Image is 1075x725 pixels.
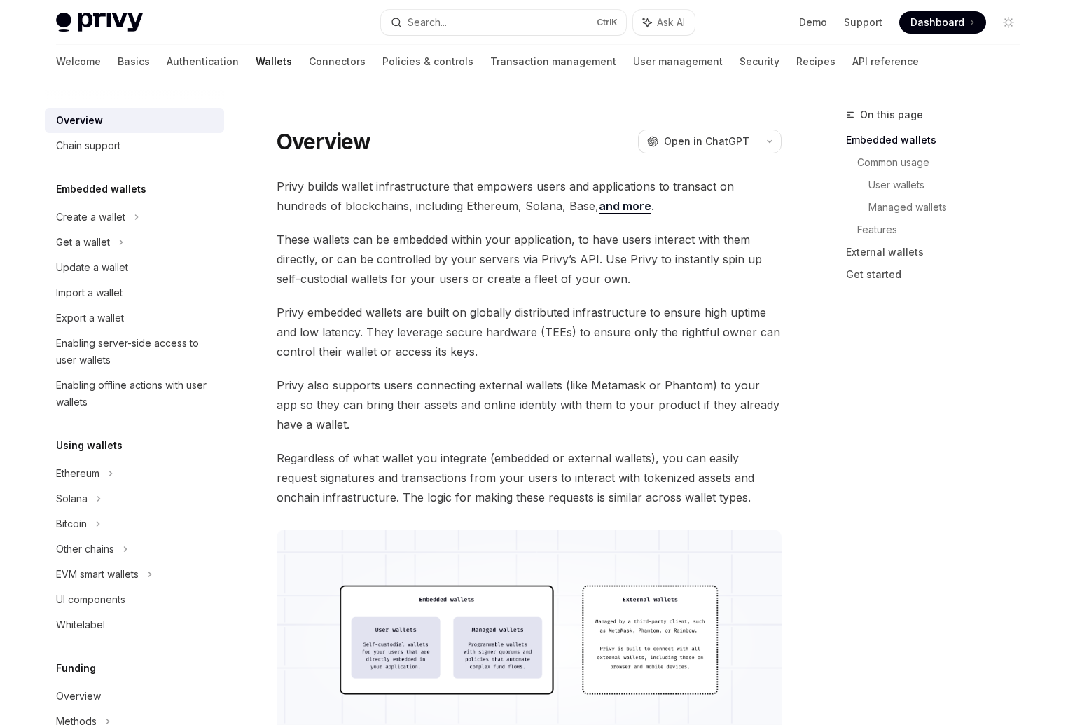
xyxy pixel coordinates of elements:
[899,11,986,34] a: Dashboard
[597,17,618,28] span: Ctrl K
[408,14,447,31] div: Search...
[56,284,123,301] div: Import a wallet
[45,587,224,612] a: UI components
[490,45,616,78] a: Transaction management
[256,45,292,78] a: Wallets
[56,465,99,482] div: Ethereum
[844,15,882,29] a: Support
[56,516,87,532] div: Bitcoin
[381,10,626,35] button: Search...CtrlK
[309,45,366,78] a: Connectors
[45,108,224,133] a: Overview
[45,305,224,331] a: Export a wallet
[56,45,101,78] a: Welcome
[118,45,150,78] a: Basics
[910,15,964,29] span: Dashboard
[45,612,224,637] a: Whitelabel
[56,616,105,633] div: Whitelabel
[846,263,1031,286] a: Get started
[852,45,919,78] a: API reference
[56,112,103,129] div: Overview
[56,181,146,198] h5: Embedded wallets
[638,130,758,153] button: Open in ChatGPT
[860,106,923,123] span: On this page
[382,45,473,78] a: Policies & controls
[796,45,835,78] a: Recipes
[56,660,96,677] h5: Funding
[56,137,120,154] div: Chain support
[56,234,110,251] div: Get a wallet
[56,437,123,454] h5: Using wallets
[45,684,224,709] a: Overview
[167,45,239,78] a: Authentication
[56,541,114,558] div: Other chains
[857,219,1031,241] a: Features
[56,490,88,507] div: Solana
[56,259,128,276] div: Update a wallet
[277,129,371,154] h1: Overview
[664,134,749,149] span: Open in ChatGPT
[56,591,125,608] div: UI components
[740,45,779,78] a: Security
[277,375,782,434] span: Privy also supports users connecting external wallets (like Metamask or Phantom) to your app so t...
[846,241,1031,263] a: External wallets
[277,230,782,289] span: These wallets can be embedded within your application, to have users interact with them directly,...
[657,15,685,29] span: Ask AI
[45,331,224,373] a: Enabling server-side access to user wallets
[56,13,143,32] img: light logo
[868,196,1031,219] a: Managed wallets
[56,209,125,226] div: Create a wallet
[599,199,651,214] a: and more
[56,310,124,326] div: Export a wallet
[868,174,1031,196] a: User wallets
[633,10,695,35] button: Ask AI
[56,377,216,410] div: Enabling offline actions with user wallets
[277,177,782,216] span: Privy builds wallet infrastructure that empowers users and applications to transact on hundreds o...
[277,303,782,361] span: Privy embedded wallets are built on globally distributed infrastructure to ensure high uptime and...
[45,373,224,415] a: Enabling offline actions with user wallets
[997,11,1020,34] button: Toggle dark mode
[45,280,224,305] a: Import a wallet
[799,15,827,29] a: Demo
[857,151,1031,174] a: Common usage
[846,129,1031,151] a: Embedded wallets
[56,688,101,705] div: Overview
[45,255,224,280] a: Update a wallet
[45,133,224,158] a: Chain support
[277,448,782,507] span: Regardless of what wallet you integrate (embedded or external wallets), you can easily request si...
[633,45,723,78] a: User management
[56,566,139,583] div: EVM smart wallets
[56,335,216,368] div: Enabling server-side access to user wallets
